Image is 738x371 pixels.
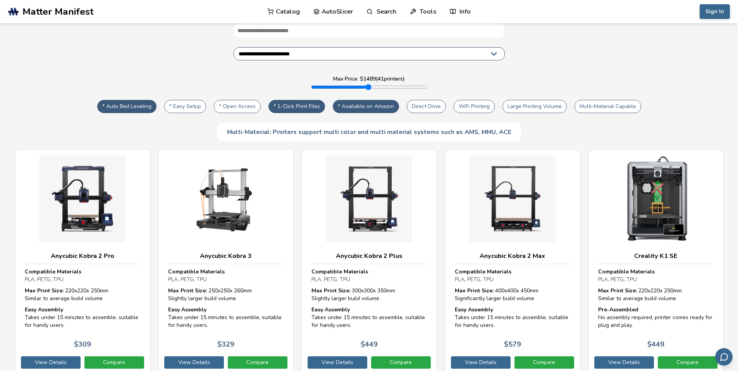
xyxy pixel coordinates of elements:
[504,340,521,349] p: $ 579
[311,287,427,302] div: 300 x 300 x 350 mm Slightly larger build volume
[74,340,91,349] p: $ 309
[598,287,714,302] div: 220 x 220 x 250 mm Similar to average build volume
[311,252,427,260] h3: Anycubic Kobra 2 Plus
[22,6,93,17] span: Matter Manifest
[333,100,399,113] button: * Available on Amazon
[333,76,405,82] label: Max Price: $ 1489 ( 41 printers)
[455,306,570,329] div: Takes under 15 minutes to assemble, suitable for handy users.
[575,100,641,113] button: Multi-Material Capable
[311,287,350,294] strong: Max Print Size:
[311,306,350,313] strong: Easy Assembly
[455,287,494,294] strong: Max Print Size:
[217,340,234,349] p: $ 329
[25,287,140,302] div: 220 x 220 x 250 mm Similar to average build volume
[455,252,570,260] h3: Anycubic Kobra 2 Max
[407,100,446,113] button: Direct Drive
[84,356,144,369] a: Compare
[594,356,654,369] a: View Details
[97,100,157,113] button: * Auto Bed Leveling
[168,252,284,260] h3: Anycubic Kobra 3
[21,356,81,369] a: View Details
[502,100,567,113] button: Large Printing Volume
[25,287,64,294] strong: Max Print Size:
[371,356,431,369] a: Compare
[311,268,368,275] strong: Compatible Materials
[228,356,287,369] a: Compare
[25,306,140,329] div: Takes under 15 minutes to assemble, suitable for handy users.
[168,276,207,283] span: PLA, PETG, TPU
[361,340,378,349] p: $ 449
[311,306,427,329] div: Takes under 15 minutes to assemble, suitable for handy users.
[647,340,664,349] p: $ 449
[598,306,714,329] div: No assembly required, printer comes ready for plug and play.
[25,252,140,260] h3: Anycubic Kobra 2 Pro
[454,100,495,113] button: WiFi Printing
[214,100,261,113] button: * Open Access
[455,287,570,302] div: 400 x 400 x 450 mm Significantly larger build volume
[311,276,350,283] span: PLA, PETG, TPU
[598,287,637,294] strong: Max Print Size:
[598,276,637,283] span: PLA, PETG, TPU
[514,356,574,369] a: Compare
[168,268,225,275] strong: Compatible Materials
[598,252,714,260] h3: Creality K1 SE
[455,276,494,283] span: PLA, PETG, TPU
[598,306,638,313] strong: Pre-Assembled
[164,356,224,369] a: View Details
[168,306,206,313] strong: Easy Assembly
[168,306,284,329] div: Takes under 15 minutes to assemble, suitable for handy users.
[268,100,325,113] button: * 1-Click Print Files
[700,4,730,19] button: Sign In
[25,276,64,283] span: PLA, PETG, TPU
[168,287,284,302] div: 250 x 250 x 260 mm Slightly larger build volume
[217,123,521,141] div: Multi-Material: Printers support multi color and multi material systems such as AMS, MMU, ACE
[455,306,493,313] strong: Easy Assembly
[168,287,207,294] strong: Max Print Size:
[451,356,511,369] a: View Details
[25,268,81,275] strong: Compatible Materials
[658,356,717,369] a: Compare
[164,100,206,113] button: * Easy Setup
[308,356,367,369] a: View Details
[598,268,655,275] strong: Compatible Materials
[455,268,511,275] strong: Compatible Materials
[25,306,63,313] strong: Easy Assembly
[715,348,733,366] button: Send feedback via email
